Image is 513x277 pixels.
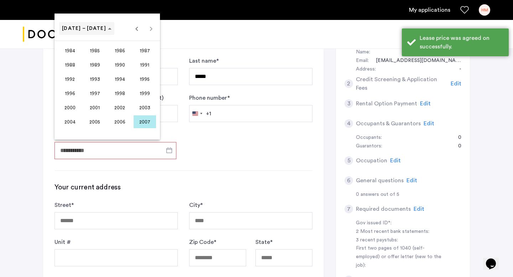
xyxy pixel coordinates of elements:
[57,115,82,129] button: 2004
[109,44,131,57] span: 1986
[420,34,503,51] div: Lease price was agreed on successfully.
[134,44,156,57] span: 1987
[84,101,106,114] span: 2001
[132,86,157,100] button: 1999
[107,58,132,72] button: 1990
[84,58,106,71] span: 1989
[59,44,81,57] span: 1984
[107,72,132,86] button: 1994
[57,100,82,115] button: 2000
[107,43,132,58] button: 1986
[132,43,157,58] button: 1987
[84,87,106,100] span: 1997
[57,58,82,72] button: 1988
[107,115,132,129] button: 2006
[132,72,157,86] button: 1995
[134,101,156,114] span: 2003
[84,44,106,57] span: 1985
[59,73,81,85] span: 1992
[134,58,156,71] span: 1991
[134,115,156,128] span: 2007
[82,43,107,58] button: 1985
[82,72,107,86] button: 1993
[109,73,131,85] span: 1994
[132,100,157,115] button: 2003
[84,115,106,128] span: 2005
[59,87,81,100] span: 1996
[107,86,132,100] button: 1998
[57,86,82,100] button: 1996
[82,86,107,100] button: 1997
[107,100,132,115] button: 2002
[130,21,144,36] button: Previous 24 years
[59,115,81,128] span: 2004
[132,115,157,129] button: 2007
[82,115,107,129] button: 2005
[59,22,114,35] button: Choose date
[134,87,156,100] span: 1999
[132,58,157,72] button: 1991
[483,249,506,270] iframe: chat widget
[57,72,82,86] button: 1992
[62,26,106,31] span: [DATE] – [DATE]
[84,73,106,85] span: 1993
[59,58,81,71] span: 1988
[109,87,131,100] span: 1998
[82,58,107,72] button: 1989
[134,73,156,85] span: 1995
[57,43,82,58] button: 1984
[59,101,81,114] span: 2000
[109,115,131,128] span: 2006
[109,101,131,114] span: 2002
[82,100,107,115] button: 2001
[109,58,131,71] span: 1990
